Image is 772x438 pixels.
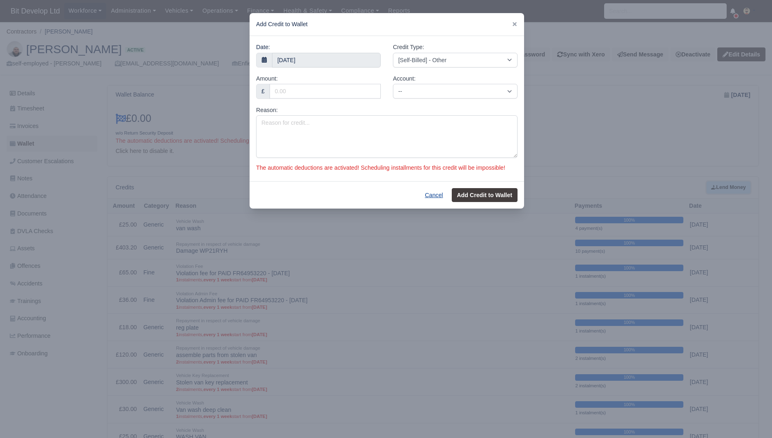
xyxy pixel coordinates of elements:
div: £ [256,84,270,99]
button: Cancel [419,188,448,202]
div: Add Credit to Wallet [250,13,524,36]
iframe: Chat Widget [731,399,772,438]
label: Account: [393,74,415,83]
label: Amount: [256,74,278,83]
button: Add Credit to Wallet [452,188,518,202]
label: Date: [256,43,270,52]
label: Reason: [256,106,278,115]
input: 0.00 [270,84,381,99]
label: Credit Type: [393,43,424,52]
h6: The automatic deductions are activated! Scheduling installments for this credit will be impossible! [256,164,518,171]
